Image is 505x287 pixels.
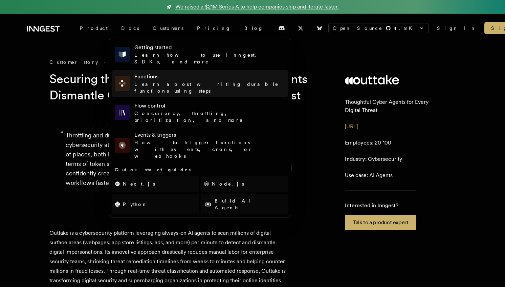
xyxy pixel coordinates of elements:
[146,22,190,34] a: Customers
[112,176,199,192] a: Next.js
[134,102,285,110] h4: Flow control
[345,171,393,179] p: AI Agents
[345,202,416,210] p: Interested in Inngest?
[112,194,199,214] a: Python
[112,41,288,68] a: Getting startedLearn how to use Inngest, SDKs, and more
[134,140,252,159] span: How to trigger functions with events, crons, or webhooks
[437,25,476,32] a: Sign In
[175,3,339,11] span: We raised a $21M Series A to help companies ship and iterate faster.
[66,131,232,196] p: Throttling and durable execution are essential for automating cybersecurity at scale. We have sev...
[238,22,270,34] a: Blog
[112,166,288,173] h3: Quick start guides
[134,73,285,81] h4: Functions
[134,43,285,52] h4: Getting started
[345,139,373,146] span: Employees:
[345,75,399,84] img: Outtake's logo
[345,98,445,114] p: Thoughtful Cyber Agents for Every Digital Threat
[60,132,64,136] span: “
[112,128,288,162] a: Events & triggersHow to trigger functions with events, crons, or webhooks
[190,22,238,34] a: Pricing
[333,25,383,32] span: Open Source
[134,111,243,123] span: Concurrency, throttling, prioritization, and more
[134,81,279,94] span: Learn about writing durable functions using steps
[112,70,288,97] a: FunctionsLearn about writing durable functions using steps
[345,155,402,163] p: Cybersecurity
[312,23,327,34] a: Bluesky
[73,22,114,34] div: Product
[394,25,416,32] span: 4.8 K
[345,215,416,230] a: Talk to a product expert
[112,99,288,126] a: Flow controlConcurrency, throttling, prioritization, and more
[345,123,358,130] a: [URL]
[345,172,368,178] span: Use case:
[345,139,391,147] p: 20-100
[134,131,285,139] h4: Events & triggers
[345,156,367,162] span: Industry:
[49,71,309,103] h1: Securing the Internet: How Outtake's AI Agents Dismantle Cyber Attacks at Scale with Inngest
[201,176,288,192] a: Node.js
[293,23,308,34] a: X
[134,52,262,64] span: Learn how to use Inngest, SDKs, and more
[114,22,146,34] a: Docs
[201,194,288,214] a: Build AI Agents
[274,23,289,34] a: Discord
[49,59,320,65] div: Customer story - Outtake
